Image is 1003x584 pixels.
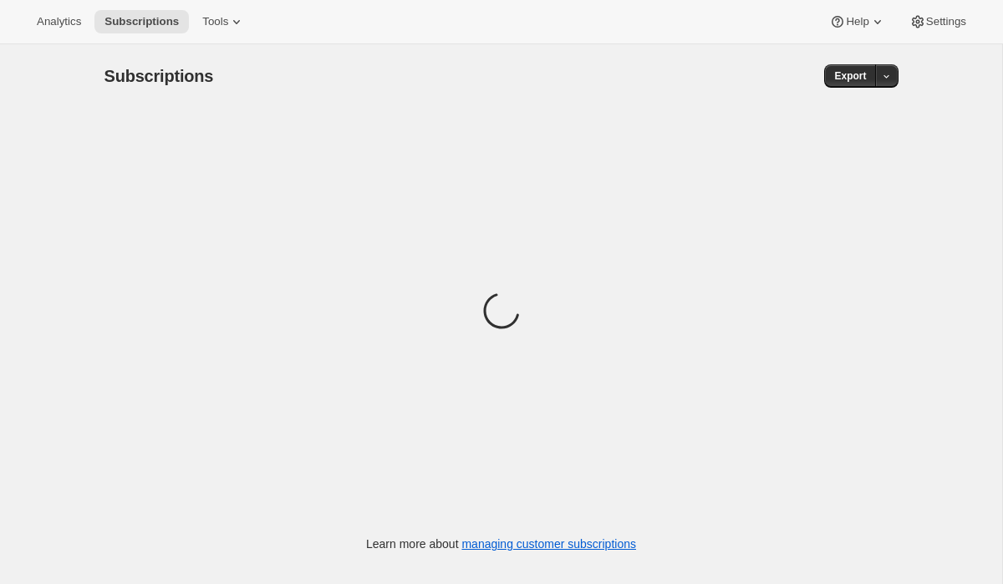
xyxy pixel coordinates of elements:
a: managing customer subscriptions [461,537,636,551]
button: Help [819,10,895,33]
button: Subscriptions [94,10,189,33]
span: Settings [926,15,966,28]
button: Export [824,64,876,88]
span: Help [846,15,868,28]
p: Learn more about [366,536,636,552]
span: Export [834,69,866,83]
span: Tools [202,15,228,28]
button: Tools [192,10,255,33]
span: Analytics [37,15,81,28]
button: Analytics [27,10,91,33]
span: Subscriptions [104,15,179,28]
button: Settings [899,10,976,33]
span: Subscriptions [104,67,214,85]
